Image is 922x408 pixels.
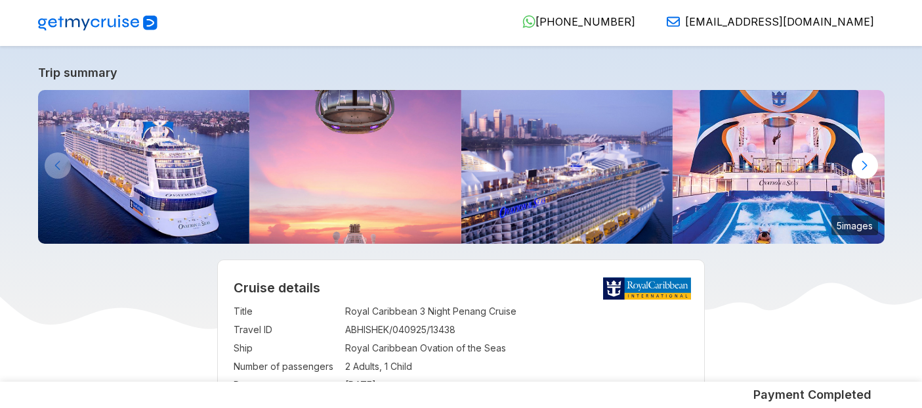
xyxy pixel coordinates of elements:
small: 5 images [831,215,878,235]
span: [EMAIL_ADDRESS][DOMAIN_NAME] [685,15,874,28]
a: [EMAIL_ADDRESS][DOMAIN_NAME] [656,15,874,28]
img: Email [667,15,680,28]
td: : [339,357,345,376]
img: ovation-of-the-seas-flowrider-sunset.jpg [673,90,885,244]
td: [DATE] [345,376,688,394]
td: ABHISHEK/040925/13438 [345,321,688,339]
img: ovation-of-the-seas-departing-from-sydney.jpg [461,90,673,244]
td: : [339,302,345,321]
img: ovation-exterior-back-aerial-sunset-port-ship.jpg [38,90,250,244]
td: 2 Adults, 1 Child [345,357,688,376]
td: : [339,339,345,357]
h5: Payment Completed [753,387,871,403]
td: Travel ID [234,321,339,339]
td: Departs [234,376,339,394]
a: [PHONE_NUMBER] [512,15,635,28]
span: [PHONE_NUMBER] [535,15,635,28]
img: north-star-sunset-ovation-of-the-seas.jpg [249,90,461,244]
td: Royal Caribbean Ovation of the Seas [345,339,688,357]
td: Royal Caribbean 3 Night Penang Cruise [345,302,688,321]
a: Trip summary [38,66,885,79]
td: Number of passengers [234,357,339,376]
td: Title [234,302,339,321]
h2: Cruise details [234,280,688,296]
img: WhatsApp [522,15,535,28]
td: : [339,376,345,394]
td: Ship [234,339,339,357]
td: : [339,321,345,339]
